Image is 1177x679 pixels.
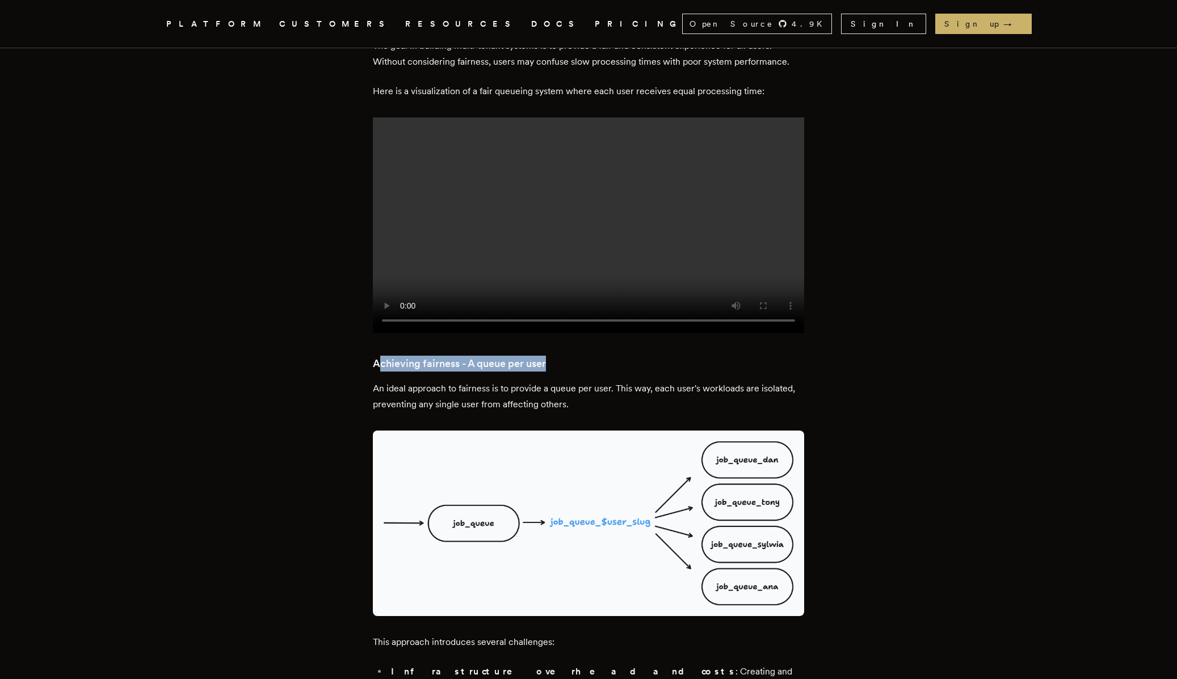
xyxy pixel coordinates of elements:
[1003,18,1023,29] span: →
[373,83,804,99] p: Here is a visualization of a fair queueing system where each user receives equal processing time:
[792,18,829,29] span: 4.9 K
[531,17,581,31] a: DOCS
[373,38,804,70] p: The goal in building multi-tenant systems is to provide a fair and consistent experience for all ...
[391,666,735,677] strong: Infrastructure overhead and costs
[279,17,392,31] a: CUSTOMERS
[166,17,266,31] button: PLATFORM
[373,381,804,412] p: An ideal approach to fairness is to provide a queue per user. This way, each user's workloads are...
[405,17,518,31] button: RESOURCES
[373,431,804,616] img: A visualization of a single queue fanning out into a queue per user
[841,14,926,34] a: Sign In
[595,17,682,31] a: PRICING
[690,18,774,29] span: Open Source
[373,356,804,372] h3: Achieving fairness - A queue per user
[373,634,804,650] p: This approach introduces several challenges:
[935,14,1032,34] a: Sign up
